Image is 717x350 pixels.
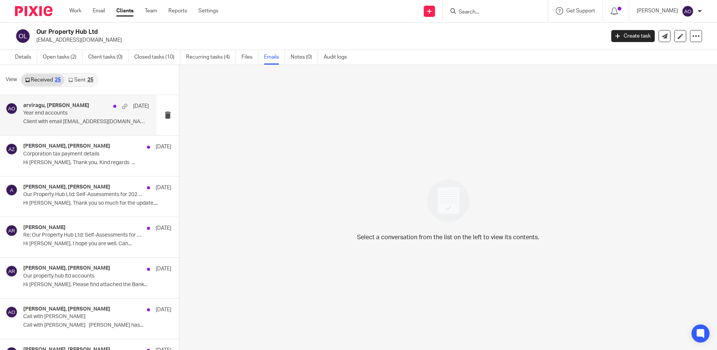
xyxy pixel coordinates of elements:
[458,9,525,16] input: Search
[23,192,142,198] p: Our Property Hub Ltd: Self-Assessments for 2022-24
[6,265,18,277] img: svg%3E
[6,306,18,318] img: svg%3E
[156,143,171,151] p: [DATE]
[23,184,110,190] h4: [PERSON_NAME], [PERSON_NAME]
[23,151,142,157] p: Corporation tax payment details
[15,28,31,44] img: svg%3E
[15,50,37,65] a: Details
[23,200,171,207] p: Hi [PERSON_NAME], Thank you so much for the update....
[168,7,187,15] a: Reports
[23,110,124,116] p: Year end accounts
[156,225,171,232] p: [DATE]
[566,8,595,14] span: Get Support
[23,282,171,288] p: Hi [PERSON_NAME], Please find attached the Bank...
[23,225,66,231] h4: [PERSON_NAME]
[156,184,171,192] p: [DATE]
[43,50,82,65] a: Open tasks (2)
[241,50,258,65] a: Files
[156,265,171,273] p: [DATE]
[36,36,600,44] p: [EMAIL_ADDRESS][DOMAIN_NAME]
[116,7,133,15] a: Clients
[23,322,171,329] p: Call with [PERSON_NAME] [PERSON_NAME] has...
[6,103,18,115] img: svg%3E
[6,76,17,84] span: View
[21,74,64,86] a: Received25
[291,50,318,65] a: Notes (0)
[55,77,61,83] div: 25
[64,74,97,86] a: Sent25
[145,7,157,15] a: Team
[23,314,142,320] p: Call with [PERSON_NAME]
[23,119,149,125] p: Client with email [EMAIL_ADDRESS][DOMAIN_NAME] uploaded...
[186,50,236,65] a: Recurring tasks (4)
[324,50,352,65] a: Audit logs
[23,103,89,109] h4: arviragu, [PERSON_NAME]
[637,7,678,15] p: [PERSON_NAME]
[264,50,285,65] a: Emails
[6,225,18,237] img: svg%3E
[611,30,655,42] a: Create task
[23,143,110,149] h4: [PERSON_NAME], [PERSON_NAME]
[36,28,487,36] h2: Our Property Hub Ltd
[23,265,110,272] h4: [PERSON_NAME], [PERSON_NAME]
[23,306,110,312] h4: [PERSON_NAME], [PERSON_NAME]
[23,160,171,166] p: Hi [PERSON_NAME], Thank you. Kind regards ...
[88,50,129,65] a: Client tasks (0)
[6,184,18,196] img: svg%3E
[69,7,81,15] a: Work
[23,241,171,247] p: Hi [PERSON_NAME], I hope you are well. Can...
[198,7,218,15] a: Settings
[133,103,149,110] p: [DATE]
[682,5,694,17] img: svg%3E
[6,143,18,155] img: svg%3E
[422,175,474,227] img: image
[156,306,171,314] p: [DATE]
[23,232,142,238] p: Re: Our Property Hub Ltd: Self-Assessments for 2022-24
[15,6,52,16] img: Pixie
[87,77,93,83] div: 25
[134,50,180,65] a: Closed tasks (10)
[93,7,105,15] a: Email
[357,233,539,242] p: Select a conversation from the list on the left to view its contents.
[23,273,142,279] p: Our property hub ltd accounts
